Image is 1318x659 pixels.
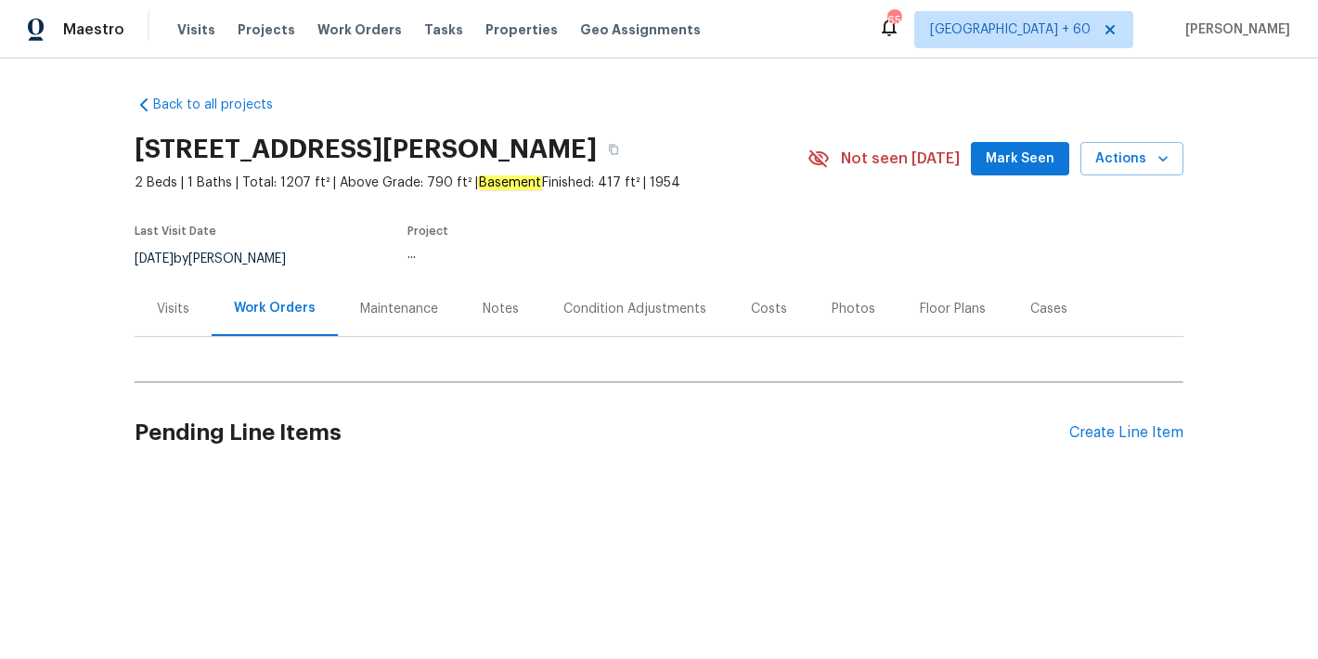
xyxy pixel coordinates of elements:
span: 2 Beds | 1 Baths | Total: 1207 ft² | Above Grade: 790 ft² | Finished: 417 ft² | 1954 [135,174,808,192]
span: Properties [485,20,558,39]
button: Actions [1080,142,1183,176]
div: Photos [832,300,875,318]
div: ... [407,248,764,261]
span: Work Orders [317,20,402,39]
button: Copy Address [597,133,630,166]
span: Visits [177,20,215,39]
div: Cases [1030,300,1067,318]
span: Maestro [63,20,124,39]
div: by [PERSON_NAME] [135,248,308,270]
button: Mark Seen [971,142,1069,176]
span: Project [407,226,448,237]
span: [DATE] [135,252,174,265]
h2: Pending Line Items [135,390,1069,476]
span: Geo Assignments [580,20,701,39]
div: Create Line Item [1069,424,1183,442]
div: Visits [157,300,189,318]
div: Notes [483,300,519,318]
h2: [STREET_ADDRESS][PERSON_NAME] [135,140,597,159]
span: Last Visit Date [135,226,216,237]
span: Mark Seen [986,148,1054,171]
div: Maintenance [360,300,438,318]
span: Projects [238,20,295,39]
span: Not seen [DATE] [841,149,960,168]
div: Work Orders [234,299,316,317]
em: Basement [478,175,542,190]
div: 655 [887,11,900,30]
span: Actions [1095,148,1169,171]
div: Condition Adjustments [563,300,706,318]
span: [PERSON_NAME] [1178,20,1290,39]
div: Costs [751,300,787,318]
span: [GEOGRAPHIC_DATA] + 60 [930,20,1091,39]
span: Tasks [424,23,463,36]
div: Floor Plans [920,300,986,318]
a: Back to all projects [135,96,313,114]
